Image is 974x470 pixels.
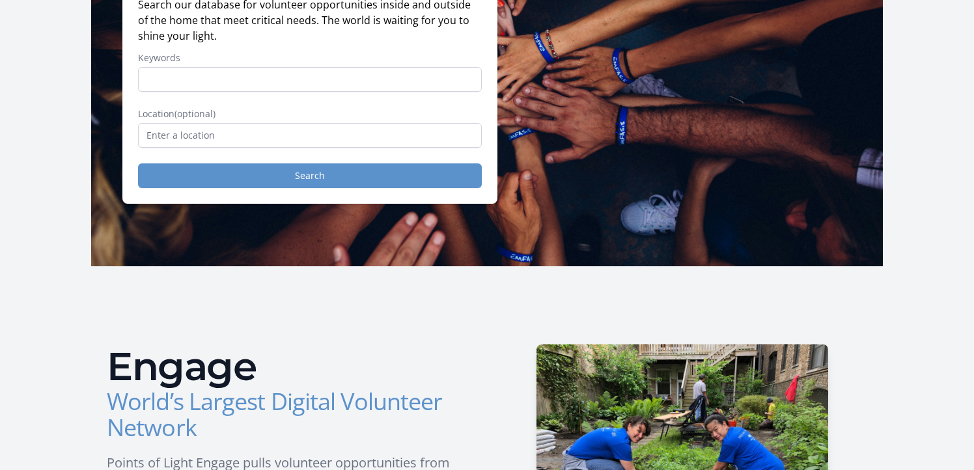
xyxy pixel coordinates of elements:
label: Location [138,107,482,120]
h3: World’s Largest Digital Volunteer Network [107,389,477,441]
button: Search [138,163,482,188]
label: Keywords [138,51,482,64]
input: Enter a location [138,123,482,148]
h2: Engage [107,347,477,386]
span: (optional) [174,107,216,120]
